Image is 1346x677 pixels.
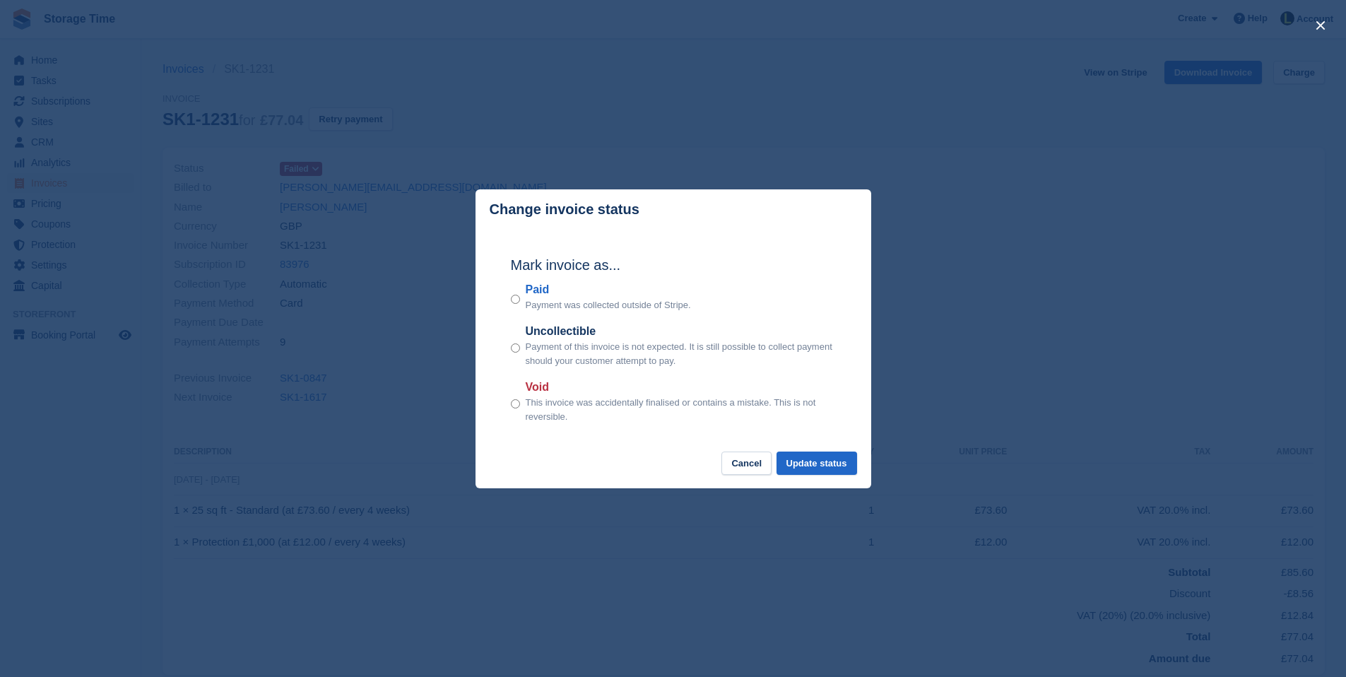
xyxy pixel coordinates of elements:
[777,452,857,475] button: Update status
[526,323,836,340] label: Uncollectible
[526,298,691,312] p: Payment was collected outside of Stripe.
[526,340,836,367] p: Payment of this invoice is not expected. It is still possible to collect payment should your cust...
[1309,14,1332,37] button: close
[526,281,691,298] label: Paid
[511,254,836,276] h2: Mark invoice as...
[721,452,772,475] button: Cancel
[490,201,639,218] p: Change invoice status
[526,396,836,423] p: This invoice was accidentally finalised or contains a mistake. This is not reversible.
[526,379,836,396] label: Void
